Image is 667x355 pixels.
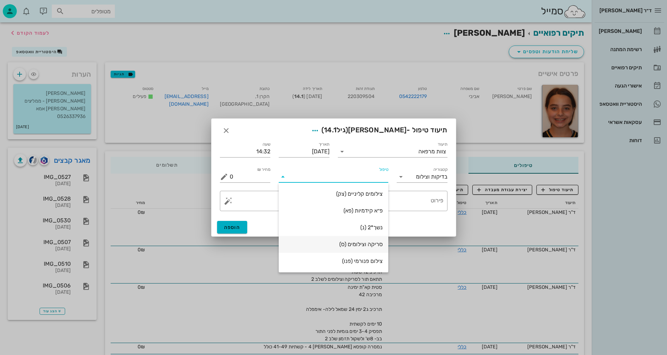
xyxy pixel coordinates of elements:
[220,173,228,181] button: מחיר ₪ appended action
[257,167,271,172] label: מחיר ₪
[321,126,348,134] span: (גיל )
[418,148,446,155] div: צוות מרפאה
[379,167,388,172] label: טיפול
[433,167,447,172] label: קטגוריה
[309,124,447,137] span: תיעוד טיפול -
[217,221,248,234] button: הוספה
[438,142,447,147] label: תיעוד
[284,224,383,231] div: נשך*2 (נ)
[318,142,329,147] label: תאריך
[263,142,271,147] label: שעה
[284,207,383,214] div: פ״א קידמיות (פא)
[284,258,383,264] div: צילום פנורמי (פנו)
[324,126,336,134] span: 14.1
[338,146,447,157] div: תיעודצוות מרפאה
[348,126,407,134] span: [PERSON_NAME]
[284,241,383,248] div: סריקה וצילומים (ס)
[284,190,383,197] div: צילומים קליניים (צק)
[224,224,241,230] span: הוספה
